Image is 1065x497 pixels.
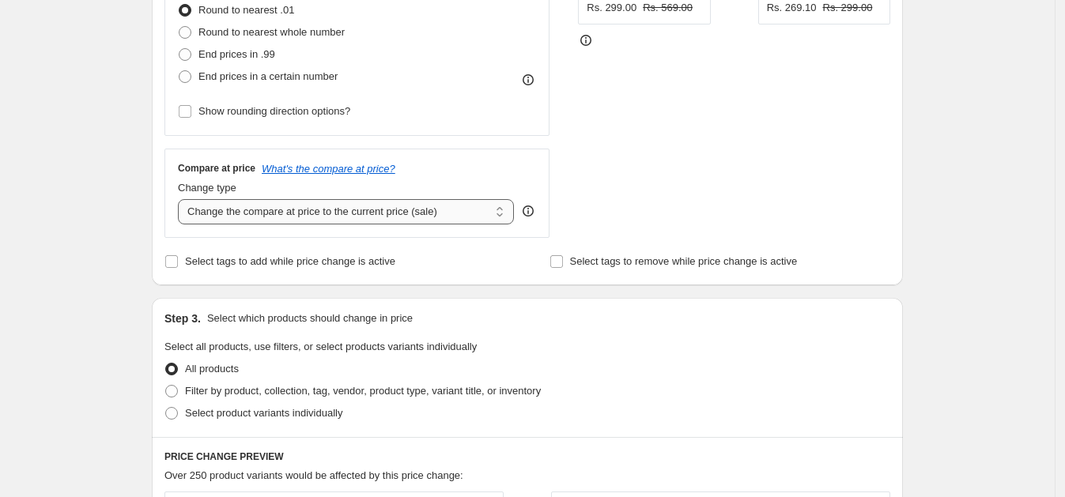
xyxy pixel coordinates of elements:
span: Change type [178,182,236,194]
span: Select tags to add while price change is active [185,255,395,267]
span: Select tags to remove while price change is active [570,255,798,267]
span: Filter by product, collection, tag, vendor, product type, variant title, or inventory [185,385,541,397]
span: Select product variants individually [185,407,342,419]
p: Select which products should change in price [207,311,413,326]
h2: Step 3. [164,311,201,326]
span: End prices in a certain number [198,70,338,82]
span: Round to nearest .01 [198,4,294,16]
h3: Compare at price [178,162,255,175]
span: Over 250 product variants would be affected by this price change: [164,469,463,481]
span: All products [185,363,239,375]
button: What's the compare at price? [262,163,395,175]
span: Show rounding direction options? [198,105,350,117]
span: End prices in .99 [198,48,275,60]
div: help [520,203,536,219]
span: Round to nearest whole number [198,26,345,38]
h6: PRICE CHANGE PREVIEW [164,450,890,463]
span: Select all products, use filters, or select products variants individually [164,341,477,352]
